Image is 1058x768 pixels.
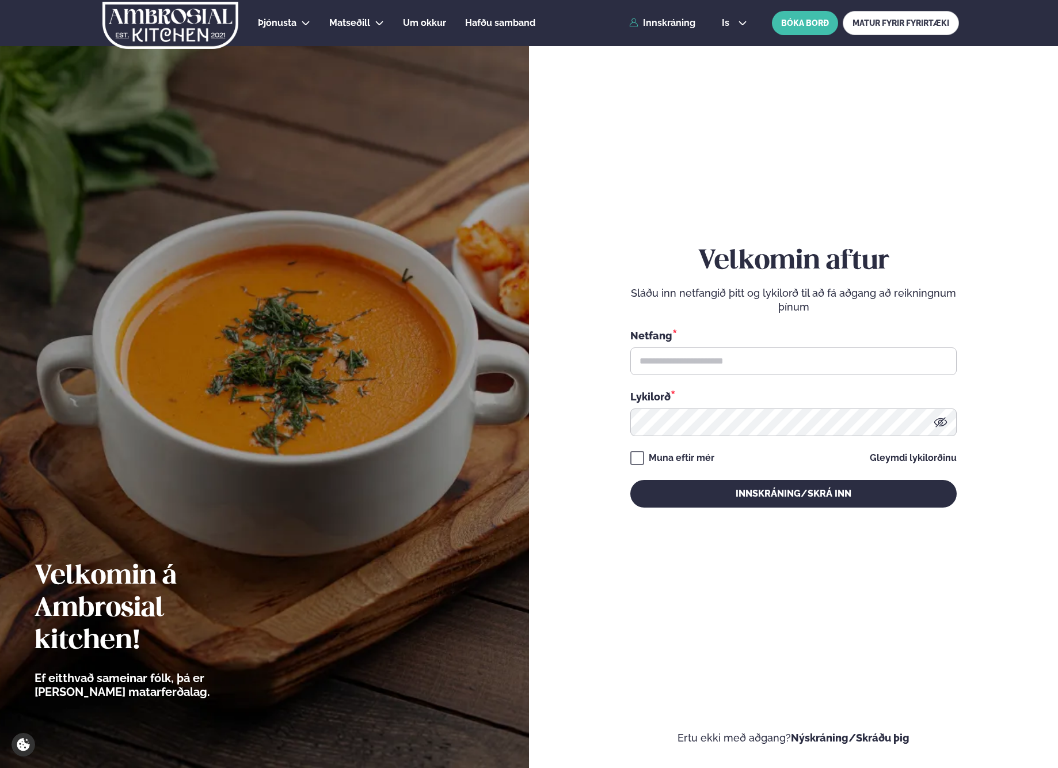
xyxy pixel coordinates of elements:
[35,671,273,699] p: Ef eitthvað sameinar fólk, þá er [PERSON_NAME] matarferðalag.
[722,18,733,28] span: is
[465,17,535,28] span: Hafðu samband
[630,245,957,278] h2: Velkomin aftur
[843,11,959,35] a: MATUR FYRIR FYRIRTÆKI
[329,16,370,30] a: Matseðill
[630,328,957,343] div: Netfang
[630,286,957,314] p: Sláðu inn netfangið þitt og lykilorð til að fá aðgang að reikningnum þínum
[630,480,957,508] button: Innskráning/Skrá inn
[791,732,909,744] a: Nýskráning/Skráðu þig
[329,17,370,28] span: Matseðill
[713,18,756,28] button: is
[772,11,838,35] button: BÓKA BORÐ
[564,731,1023,745] p: Ertu ekki með aðgang?
[12,733,35,756] a: Cookie settings
[403,17,446,28] span: Um okkur
[465,16,535,30] a: Hafðu samband
[629,18,695,28] a: Innskráning
[102,2,239,49] img: logo
[35,561,273,657] h2: Velkomin á Ambrosial kitchen!
[258,16,296,30] a: Þjónusta
[258,17,296,28] span: Þjónusta
[630,389,957,404] div: Lykilorð
[870,453,957,463] a: Gleymdi lykilorðinu
[403,16,446,30] a: Um okkur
